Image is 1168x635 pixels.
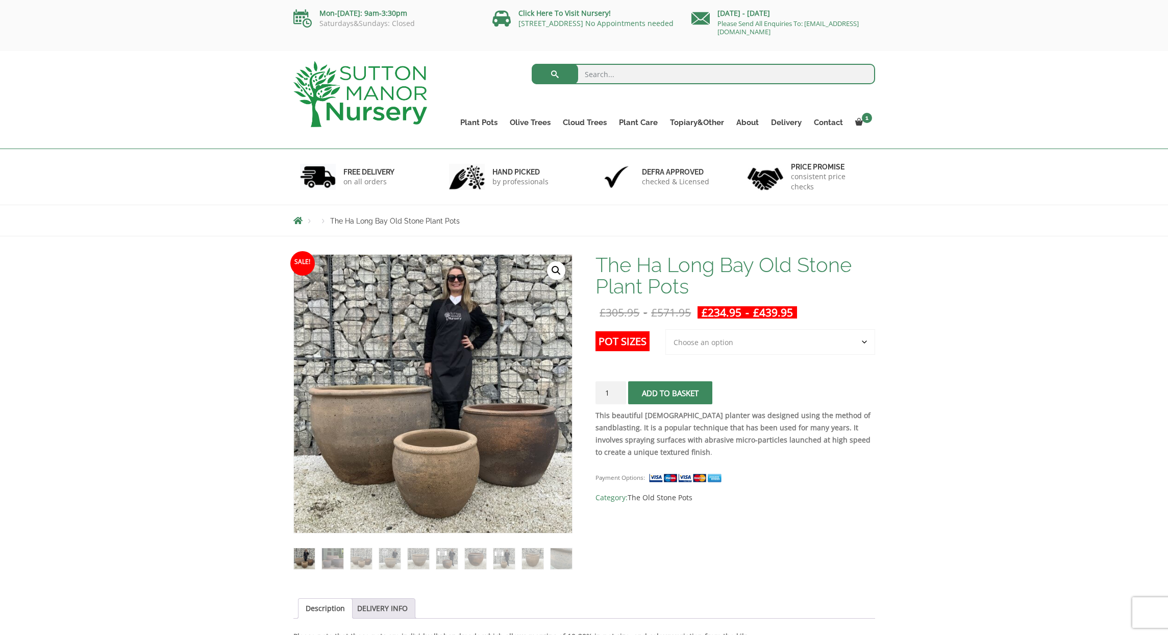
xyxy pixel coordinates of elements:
[492,177,549,187] p: by professionals
[599,164,634,190] img: 3.jpg
[351,548,371,569] img: The Ha Long Bay Old Stone Plant Pots - Image 3
[849,115,875,130] a: 1
[300,164,336,190] img: 1.jpg
[293,19,477,28] p: Saturdays&Sundays: Closed
[547,261,565,280] a: View full-screen image gallery
[748,161,783,192] img: 4.jpg
[862,113,872,123] span: 1
[330,217,460,225] span: The Ha Long Bay Old Stone Plant Pots
[504,115,557,130] a: Olive Trees
[600,305,606,320] span: £
[343,167,394,177] h6: FREE DELIVERY
[357,599,408,618] a: DELIVERY INFO
[454,115,504,130] a: Plant Pots
[698,306,797,319] ins: -
[557,115,613,130] a: Cloud Trees
[551,548,571,569] img: The Ha Long Bay Old Stone Plant Pots - Image 10
[294,548,315,569] img: The Ha Long Bay Old Stone Plant Pots
[642,177,709,187] p: checked & Licensed
[293,61,427,127] img: logo
[294,255,572,533] img: The Ha Long Bay Old Stone Plant Pots - IMG 3035 scaled
[628,381,712,404] button: Add to basket
[290,251,315,276] span: Sale!
[306,599,345,618] a: Description
[595,410,871,457] strong: This beautiful [DEMOGRAPHIC_DATA] planter was designed using the method of sandblasting. It is a ...
[753,305,793,320] bdi: 439.95
[449,164,485,190] img: 2.jpg
[493,548,514,569] img: The Ha Long Bay Old Stone Plant Pots - Image 8
[791,172,868,192] p: consistent price checks
[717,19,859,36] a: Please Send All Enquiries To: [EMAIL_ADDRESS][DOMAIN_NAME]
[791,162,868,172] h6: Price promise
[651,305,657,320] span: £
[628,493,692,502] a: The Old Stone Pots
[595,306,695,319] del: -
[649,473,725,483] img: payment supported
[651,305,691,320] bdi: 571.95
[808,115,849,130] a: Contact
[613,115,664,130] a: Plant Care
[408,548,429,569] img: The Ha Long Bay Old Stone Plant Pots - Image 5
[293,216,875,225] nav: Breadcrumbs
[343,177,394,187] p: on all orders
[465,548,486,569] img: The Ha Long Bay Old Stone Plant Pots - Image 7
[595,492,875,504] span: Category:
[702,305,708,320] span: £
[664,115,730,130] a: Topiary&Other
[595,331,650,351] label: Pot Sizes
[702,305,741,320] bdi: 234.95
[518,18,674,28] a: [STREET_ADDRESS] No Appointments needed
[642,167,709,177] h6: Defra approved
[595,474,645,481] small: Payment Options:
[691,7,875,19] p: [DATE] - [DATE]
[730,115,765,130] a: About
[436,548,457,569] img: The Ha Long Bay Old Stone Plant Pots - Image 6
[532,64,875,84] input: Search...
[765,115,808,130] a: Delivery
[600,305,639,320] bdi: 305.95
[595,381,626,404] input: Product quantity
[595,409,875,458] p: .
[379,548,400,569] img: The Ha Long Bay Old Stone Plant Pots - Image 4
[293,7,477,19] p: Mon-[DATE]: 9am-3:30pm
[518,8,611,18] a: Click Here To Visit Nursery!
[753,305,759,320] span: £
[322,548,343,569] img: The Ha Long Bay Old Stone Plant Pots - Image 2
[492,167,549,177] h6: hand picked
[595,254,875,297] h1: The Ha Long Bay Old Stone Plant Pots
[522,548,543,569] img: The Ha Long Bay Old Stone Plant Pots - Image 9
